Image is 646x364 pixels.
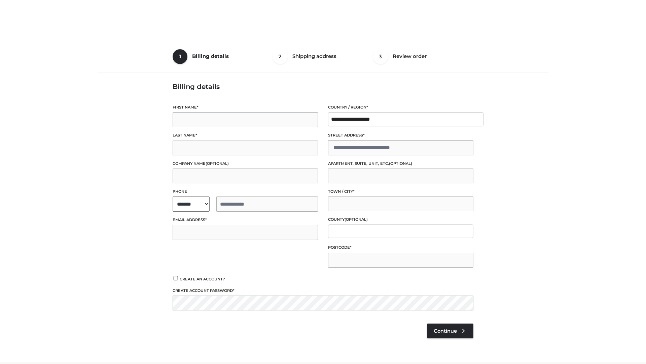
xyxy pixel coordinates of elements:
label: Country / Region [328,104,473,111]
a: Continue [427,324,473,338]
span: Billing details [192,53,229,59]
h3: Billing details [173,83,473,91]
label: Email address [173,217,318,223]
label: Create account password [173,287,473,294]
span: Shipping address [292,53,336,59]
label: Last name [173,132,318,139]
label: Postcode [328,244,473,251]
label: First name [173,104,318,111]
span: Continue [434,328,457,334]
label: Street address [328,132,473,139]
span: Create an account? [180,277,225,281]
label: Town / City [328,188,473,195]
span: (optional) [389,161,412,166]
span: Review order [393,53,427,59]
span: 2 [273,49,288,64]
span: (optional) [345,217,368,222]
span: 1 [173,49,187,64]
label: Apartment, suite, unit, etc. [328,160,473,167]
span: 3 [373,49,388,64]
label: Phone [173,188,318,195]
input: Create an account? [173,276,179,280]
span: (optional) [206,161,229,166]
label: Company name [173,160,318,167]
label: County [328,216,473,223]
